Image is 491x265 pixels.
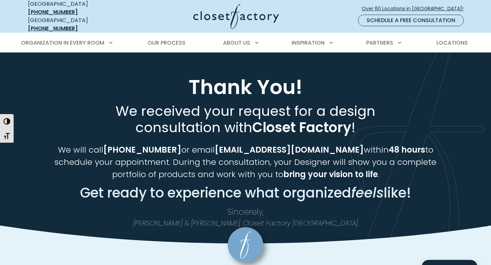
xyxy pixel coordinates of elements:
[116,102,375,137] span: We received your request for a design consultation with !
[358,15,464,26] a: Schedule a Free Consultation
[292,39,325,47] span: Inspiration
[148,39,185,47] span: Our Process
[252,118,351,137] strong: Closet Factory
[21,39,104,47] span: Organization in Every Room
[223,39,250,47] span: About Us
[16,33,475,52] nav: Primary Menu
[436,39,468,47] span: Locations
[361,3,469,15] a: Over 60 Locations in [GEOGRAPHIC_DATA]!
[283,169,378,180] strong: bring your vision to life
[351,183,384,202] em: feels
[28,25,78,32] a: [PHONE_NUMBER]
[28,16,127,33] div: [GEOGRAPHIC_DATA]
[55,144,436,180] span: We will call or email within to schedule your appointment. During the consultation, your Designer...
[389,144,425,155] strong: 48 hours
[366,39,393,47] span: Partners
[27,74,464,100] h1: Thank You!
[133,218,358,228] em: [PERSON_NAME] & [PERSON_NAME], Closet Factory [GEOGRAPHIC_DATA]
[362,5,469,12] span: Over 60 Locations in [GEOGRAPHIC_DATA]!
[28,8,78,16] a: [PHONE_NUMBER]
[215,144,364,155] strong: [EMAIL_ADDRESS][DOMAIN_NAME]
[193,4,279,29] img: Closet Factory Logo
[103,144,181,155] strong: [PHONE_NUMBER]
[227,206,264,217] span: Sincerely,
[80,183,411,202] span: Get ready to experience what organized like!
